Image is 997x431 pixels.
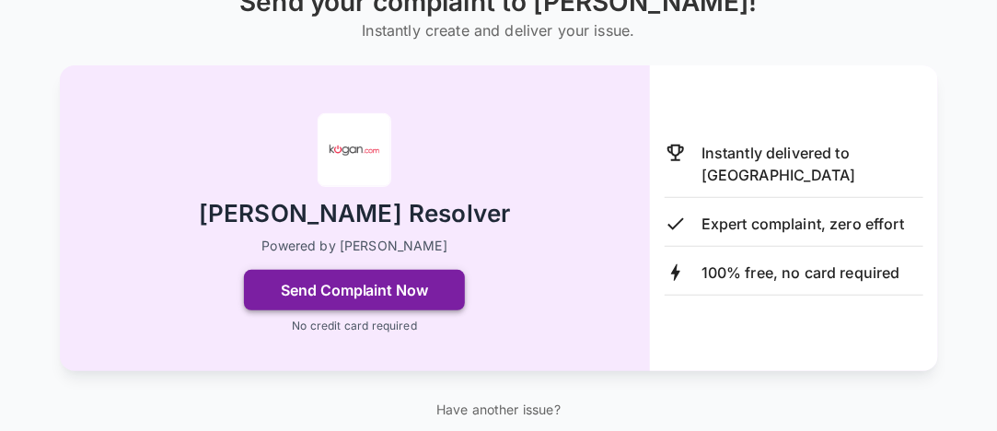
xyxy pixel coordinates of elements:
[239,17,758,43] h6: Instantly create and deliver your issue.
[424,401,573,419] p: Have another issue?
[292,318,416,334] p: No credit card required
[701,213,904,235] p: Expert complaint, zero effort
[318,113,391,187] img: Kogan
[701,142,923,186] p: Instantly delivered to [GEOGRAPHIC_DATA]
[199,198,510,230] h2: [PERSON_NAME] Resolver
[244,270,465,310] button: Send Complaint Now
[261,237,447,255] p: Powered by [PERSON_NAME]
[701,262,900,284] p: 100% free, no card required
